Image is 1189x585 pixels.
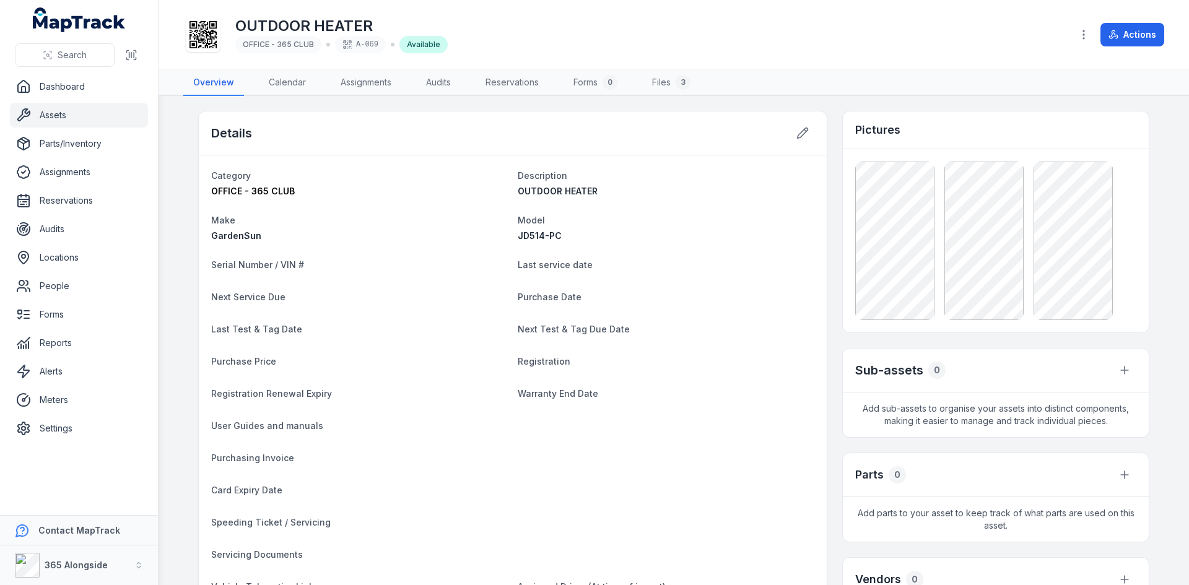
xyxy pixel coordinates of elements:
span: OUTDOOR HEATER [518,186,598,196]
a: Reservations [10,188,148,213]
span: Model [518,215,545,225]
div: 0 [603,75,617,90]
a: Files3 [642,70,700,96]
a: Alerts [10,359,148,384]
span: Purchasing Invoice [211,453,294,463]
button: Search [15,43,115,67]
a: Assignments [331,70,401,96]
span: Warranty End Date [518,388,598,399]
span: User Guides and manuals [211,420,323,431]
span: OFFICE - 365 CLUB [211,186,295,196]
span: Speeding Ticket / Servicing [211,517,331,527]
span: Last Test & Tag Date [211,324,302,334]
a: Forms [10,302,148,327]
div: 0 [928,362,946,379]
a: Assignments [10,160,148,184]
span: Servicing Documents [211,549,303,560]
span: Last service date [518,259,593,270]
a: Meters [10,388,148,412]
a: Settings [10,416,148,441]
span: Registration Renewal Expiry [211,388,332,399]
h3: Parts [855,466,884,483]
span: Next Test & Tag Due Date [518,324,630,334]
span: Purchase Date [518,292,581,302]
h2: Details [211,124,252,142]
span: Add sub-assets to organise your assets into distinct components, making it easier to manage and t... [843,392,1149,437]
a: Parts/Inventory [10,131,148,156]
span: Category [211,170,251,181]
a: Assets [10,103,148,128]
span: Purchase Price [211,356,276,366]
a: Overview [183,70,244,96]
span: Add parts to your asset to keep track of what parts are used on this asset. [843,497,1149,542]
a: Reports [10,331,148,355]
h2: Sub-assets [855,362,923,379]
div: 0 [889,466,906,483]
strong: Contact MapTrack [38,525,120,535]
a: Dashboard [10,74,148,99]
a: Calendar [259,70,316,96]
span: Search [58,49,87,61]
span: JD514-PC [518,230,562,241]
h1: OUTDOOR HEATER [235,16,448,36]
span: Registration [518,356,570,366]
a: Locations [10,245,148,270]
div: Available [399,36,448,53]
div: A-069 [335,36,386,53]
span: Next Service Due [211,292,285,302]
span: GardenSun [211,230,261,241]
span: Make [211,215,235,225]
span: OFFICE - 365 CLUB [243,40,314,49]
h3: Pictures [855,121,900,139]
a: Audits [10,217,148,241]
a: MapTrack [33,7,126,32]
span: Description [518,170,567,181]
a: Reservations [476,70,549,96]
a: Audits [416,70,461,96]
a: People [10,274,148,298]
span: Serial Number / VIN # [211,259,304,270]
strong: 365 Alongside [45,560,108,570]
span: Card Expiry Date [211,485,282,495]
a: Forms0 [564,70,627,96]
div: 3 [676,75,690,90]
button: Actions [1100,23,1164,46]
